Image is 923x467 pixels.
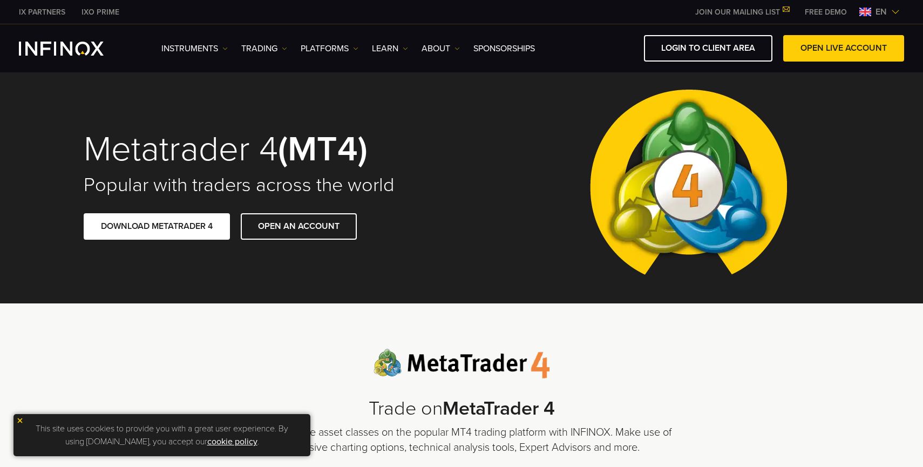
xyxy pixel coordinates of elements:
[797,6,855,18] a: INFINOX MENU
[241,42,287,55] a: TRADING
[19,42,129,56] a: INFINOX Logo
[246,425,677,455] p: Trade multiple asset classes on the popular MT4 trading platform with INFINOX. Make use of extens...
[241,213,357,240] a: OPEN AN ACCOUNT
[207,436,257,447] a: cookie policy
[278,128,368,171] strong: (MT4)
[422,42,460,55] a: ABOUT
[443,397,555,420] strong: MetaTrader 4
[374,349,550,379] img: Meta Trader 4 logo
[84,213,230,240] a: DOWNLOAD METATRADER 4
[84,131,446,168] h1: Metatrader 4
[19,419,305,451] p: This site uses cookies to provide you with a great user experience. By using [DOMAIN_NAME], you a...
[301,42,358,55] a: PLATFORMS
[73,6,127,18] a: INFINOX
[644,35,772,62] a: LOGIN TO CLIENT AREA
[473,42,535,55] a: SPONSORSHIPS
[16,417,24,424] img: yellow close icon
[11,6,73,18] a: INFINOX
[84,173,446,197] h2: Popular with traders across the world
[871,5,891,18] span: en
[372,42,408,55] a: Learn
[161,42,228,55] a: Instruments
[246,397,677,421] h2: Trade on
[783,35,904,62] a: OPEN LIVE ACCOUNT
[687,8,797,17] a: JOIN OUR MAILING LIST
[581,67,796,303] img: Meta Trader 4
